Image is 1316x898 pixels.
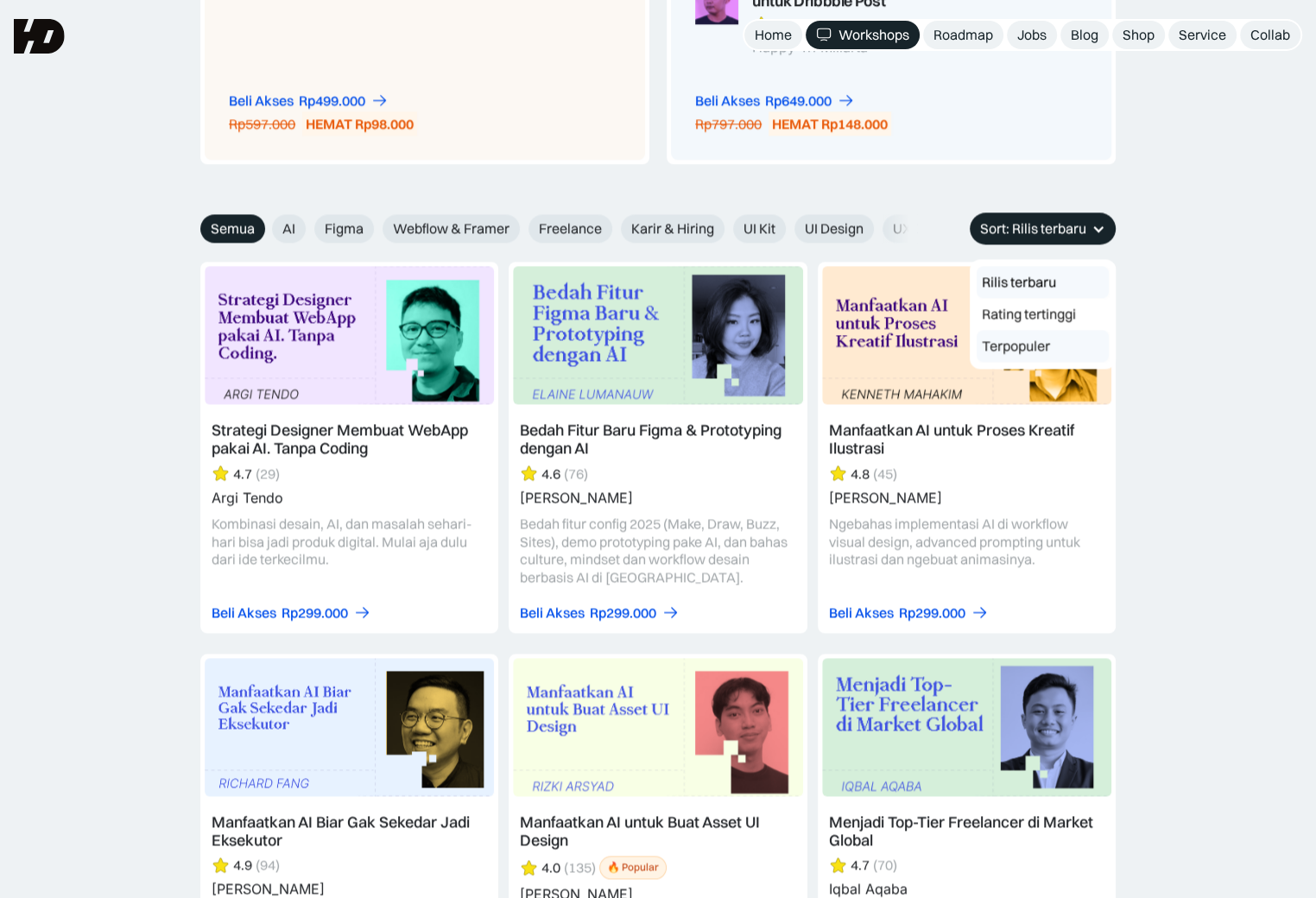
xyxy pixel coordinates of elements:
[1168,21,1237,49] a: Service
[765,92,832,110] div: Rp649.000
[744,21,802,49] a: Home
[806,21,920,49] a: Workshops
[1240,21,1300,49] a: Collab
[520,604,680,622] a: Beli AksesRp299.000
[211,219,255,237] span: Semua
[200,214,917,243] form: Email Form
[805,219,864,237] span: UI Design
[1060,21,1109,49] a: Blog
[1007,21,1057,49] a: Jobs
[212,604,371,622] a: Beli AksesRp299.000
[695,92,760,110] div: Beli Akses
[229,92,389,110] a: Beli AksesRp499.000
[212,604,276,622] div: Beli Akses
[829,604,894,622] div: Beli Akses
[306,115,414,133] div: HEMAT Rp98.000
[743,219,775,237] span: UI Kit
[970,212,1116,244] div: Sort: Rilis terbaru
[299,92,365,110] div: Rp499.000
[977,298,1109,330] a: Rating tertinggi
[1017,26,1047,44] div: Jobs
[282,604,348,622] div: Rp299.000
[631,219,714,237] span: Karir & Hiring
[899,604,965,622] div: Rp299.000
[695,92,855,110] a: Beli AksesRp649.000
[590,604,656,622] div: Rp299.000
[977,266,1109,298] a: Rilis terbaru
[755,26,792,44] div: Home
[520,604,585,622] div: Beli Akses
[1123,26,1155,44] div: Shop
[282,219,295,237] span: AI
[923,21,1003,49] a: Roadmap
[229,92,294,110] div: Beli Akses
[229,115,295,133] div: Rp597.000
[772,115,888,133] div: HEMAT Rp148.000
[829,604,989,622] a: Beli AksesRp299.000
[796,16,828,34] div: (225)
[980,219,1086,237] div: Sort: Rilis terbaru
[1112,21,1165,49] a: Shop
[774,16,793,34] div: 4.4
[1179,26,1226,44] div: Service
[1250,26,1290,44] div: Collab
[893,219,957,237] span: UX Design
[838,26,909,44] div: Workshops
[977,330,1109,362] a: Terpopuler
[325,219,364,237] span: Figma
[393,219,509,237] span: Webflow & Framer
[970,259,1116,368] nav: Sort: Rilis terbaru
[539,219,602,237] span: Freelance
[695,115,762,133] div: Rp797.000
[933,26,993,44] div: Roadmap
[1071,26,1098,44] div: Blog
